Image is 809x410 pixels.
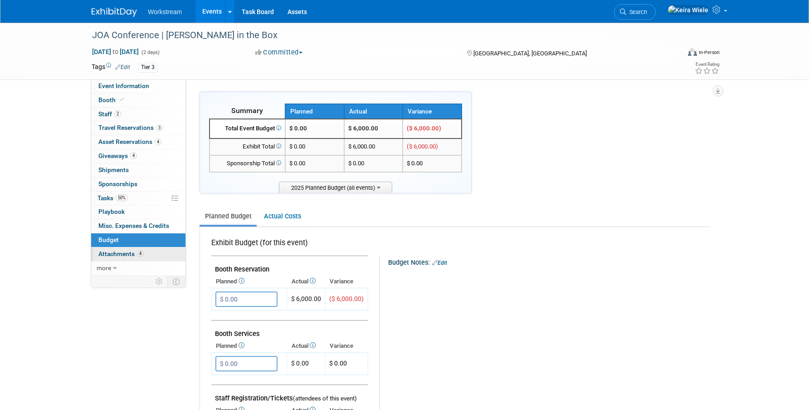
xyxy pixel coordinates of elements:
[89,27,666,44] div: JOA Conference | [PERSON_NAME] in the Box
[214,124,281,133] div: Total Event Budget
[473,50,587,57] span: [GEOGRAPHIC_DATA], [GEOGRAPHIC_DATA]
[91,108,185,121] a: Staff2
[92,48,139,56] span: [DATE] [DATE]
[329,360,347,367] span: $ 0.00
[668,5,709,15] img: Keira Wiele
[98,152,137,159] span: Giveaways
[98,208,125,215] span: Playbook
[91,233,185,247] a: Budget
[211,275,287,288] th: Planned
[91,79,185,93] a: Event Information
[91,219,185,233] a: Misc. Expenses & Credits
[138,63,157,72] div: Tier 3
[91,247,185,261] a: Attachments4
[91,135,185,149] a: Asset Reservations4
[91,178,185,191] a: Sponsorships
[155,138,161,145] span: 4
[344,155,403,172] td: $ 0.00
[98,250,144,257] span: Attachments
[325,275,368,288] th: Variance
[293,395,357,402] span: (attendees of this event)
[287,275,325,288] th: Actual
[120,97,124,102] i: Booth reservation complete
[698,49,720,56] div: In-Person
[287,340,325,352] th: Actual
[91,192,185,205] a: Tasks50%
[211,340,287,352] th: Planned
[98,222,169,229] span: Misc. Expenses & Credits
[325,340,368,352] th: Variance
[91,149,185,163] a: Giveaways4
[279,182,392,193] span: 2025 Planned Budget (all events)
[98,180,137,188] span: Sponsorships
[695,62,719,67] div: Event Rating
[91,94,185,107] a: Booth
[211,321,368,340] td: Booth Services
[111,48,120,55] span: to
[130,152,137,159] span: 4
[141,49,160,55] span: (2 days)
[252,48,306,57] button: Committed
[98,236,119,243] span: Budget
[344,138,403,155] td: $ 6,000.00
[407,160,423,167] span: $ 0.00
[403,104,462,119] th: Variance
[289,160,305,167] span: $ 0.00
[432,260,447,266] a: Edit
[211,385,368,405] td: Staff Registration/Tickets
[148,8,182,15] span: Workstream
[289,143,305,150] span: $ 0.00
[688,49,697,56] img: Format-Inperson.png
[214,159,281,168] div: Sponsorship Total
[97,194,128,202] span: Tasks
[98,166,129,173] span: Shipments
[214,143,281,151] div: Exhibit Total
[91,262,185,275] a: more
[231,106,263,115] span: Summary
[98,110,121,118] span: Staff
[388,256,710,267] div: Budget Notes:
[626,9,647,15] span: Search
[98,138,161,145] span: Asset Reservations
[91,205,185,219] a: Playbook
[407,125,441,132] span: ($ 6,000.00)
[407,143,438,150] span: ($ 6,000.00)
[137,250,144,257] span: 4
[151,276,167,287] td: Personalize Event Tab Strip
[200,208,257,225] a: Planned Budget
[91,121,185,135] a: Travel Reservations3
[114,110,121,117] span: 2
[92,62,130,73] td: Tags
[98,96,126,104] span: Booth
[98,124,163,131] span: Travel Reservations
[97,264,111,272] span: more
[258,208,306,225] a: Actual Costs
[116,194,128,201] span: 50%
[92,8,137,17] img: ExhibitDay
[614,4,656,20] a: Search
[98,82,149,89] span: Event Information
[344,119,403,138] td: $ 6,000.00
[344,104,403,119] th: Actual
[287,353,325,375] td: $ 0.00
[329,295,364,302] span: ($ 6,000.00)
[156,124,163,131] span: 3
[115,64,130,70] a: Edit
[167,276,186,287] td: Toggle Event Tabs
[291,295,321,302] span: $ 6,000.00
[285,104,344,119] th: Planned
[626,47,720,61] div: Event Format
[211,238,364,253] div: Exhibit Budget (for this event)
[289,125,307,132] span: $ 0.00
[91,163,185,177] a: Shipments
[211,256,368,276] td: Booth Reservation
